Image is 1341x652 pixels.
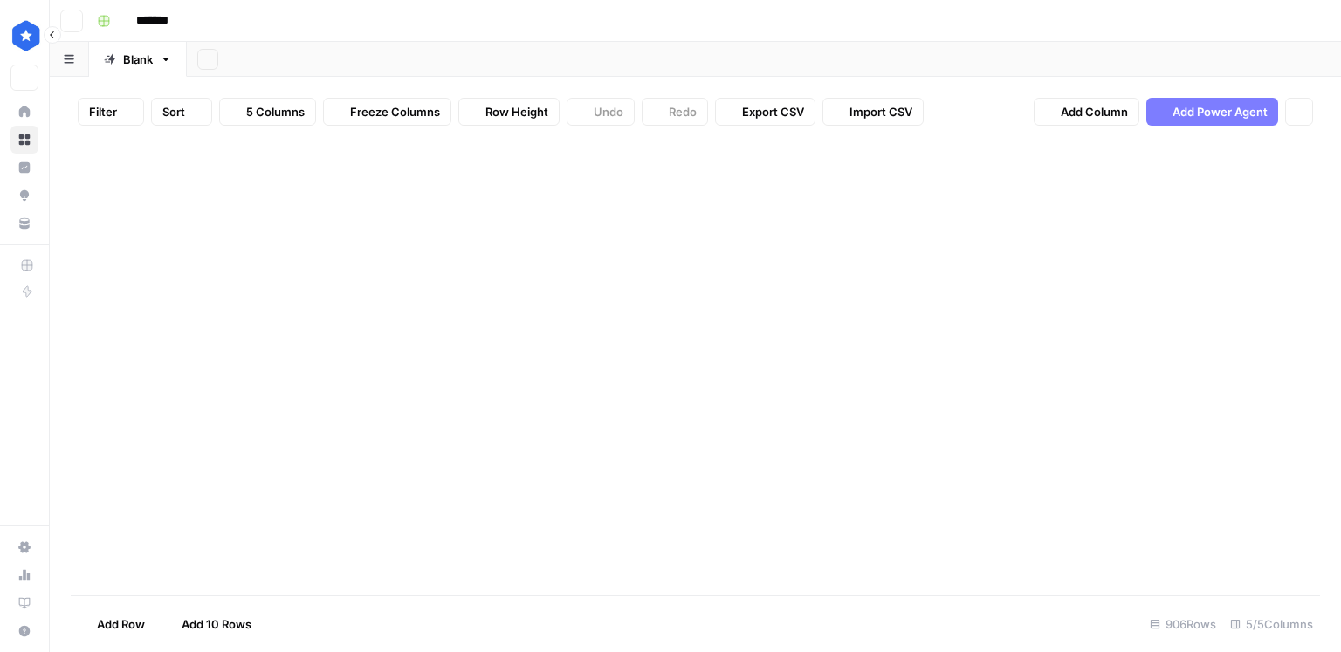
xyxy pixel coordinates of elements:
button: Add Power Agent [1146,98,1278,126]
span: Redo [669,103,697,120]
button: Row Height [458,98,560,126]
a: Blank [89,42,187,77]
button: Import CSV [822,98,924,126]
a: Browse [10,126,38,154]
div: Blank [123,51,153,68]
span: Add Column [1061,103,1128,120]
a: Insights [10,154,38,182]
button: Add Row [71,610,155,638]
span: Filter [89,103,117,120]
a: Settings [10,533,38,561]
a: Learning Hub [10,589,38,617]
span: Export CSV [742,103,804,120]
div: 906 Rows [1143,610,1223,638]
img: ConsumerAffairs Logo [10,20,42,51]
button: Add 10 Rows [155,610,262,638]
span: Add Power Agent [1173,103,1268,120]
a: Home [10,98,38,126]
span: 5 Columns [246,103,305,120]
button: Freeze Columns [323,98,451,126]
button: Workspace: ConsumerAffairs [10,14,38,58]
span: Row Height [485,103,548,120]
a: Opportunities [10,182,38,209]
button: Add Column [1034,98,1139,126]
span: Sort [162,103,185,120]
span: Import CSV [849,103,912,120]
button: Undo [567,98,635,126]
button: Help + Support [10,617,38,645]
span: Undo [594,103,623,120]
button: Export CSV [715,98,815,126]
a: Usage [10,561,38,589]
span: Add 10 Rows [182,615,251,633]
button: Redo [642,98,708,126]
span: Freeze Columns [350,103,440,120]
button: Sort [151,98,212,126]
a: Your Data [10,209,38,237]
div: 5/5 Columns [1223,610,1320,638]
span: Add Row [97,615,145,633]
button: 5 Columns [219,98,316,126]
button: Filter [78,98,144,126]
